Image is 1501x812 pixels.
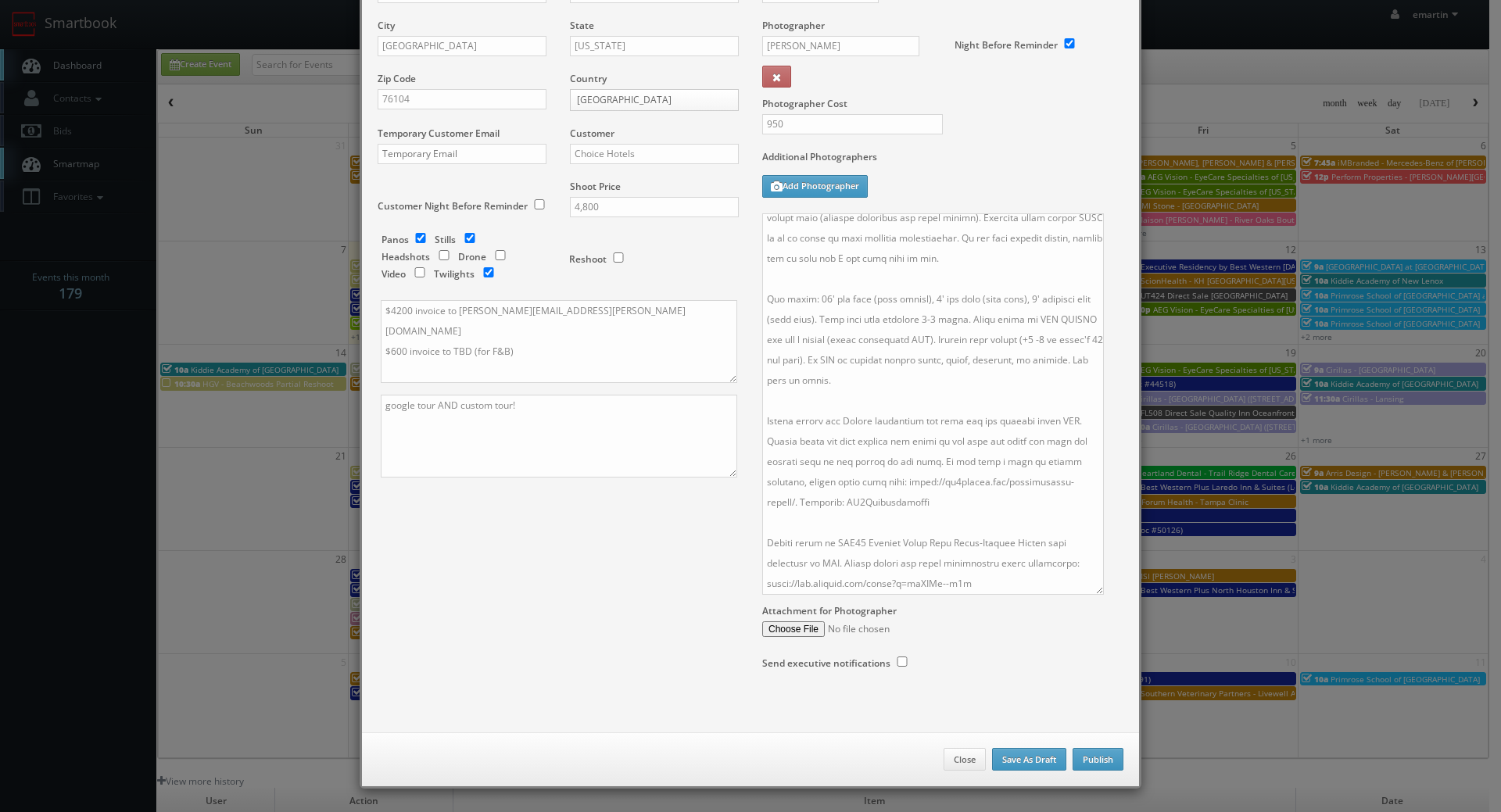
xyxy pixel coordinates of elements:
label: Customer Night Before Reminder [378,199,528,213]
label: Customer [570,127,614,140]
label: Photographer [762,19,825,32]
span: [GEOGRAPHIC_DATA] [577,90,718,110]
a: [GEOGRAPHIC_DATA] [570,89,739,111]
label: Reshoot [569,252,607,266]
label: City [378,19,395,32]
input: Photographer Cost [762,114,943,134]
label: Photographer Cost [750,97,1135,110]
label: Panos [382,233,409,246]
label: Country [570,72,607,85]
label: Zip Code [378,72,416,85]
input: Temporary Email [378,144,546,164]
label: Stills [435,233,456,246]
label: Headshots [382,250,430,263]
label: State [570,19,594,32]
label: Temporary Customer Email [378,127,500,140]
label: Additional Photographers [762,150,1123,171]
label: Twilights [434,267,475,281]
label: Send executive notifications [762,656,890,670]
button: Publish [1073,748,1123,771]
button: Add Photographer [762,175,868,198]
input: Zip Code [378,89,546,109]
input: Select a photographer [762,36,919,56]
label: Night Before Reminder [955,38,1058,52]
button: Close [944,748,986,771]
input: Select a state [570,36,739,56]
button: Save As Draft [992,748,1066,771]
input: Shoot Price [570,197,739,217]
label: Shoot Price [570,180,621,193]
label: Drone [458,250,486,263]
label: Video [382,267,406,281]
input: Select a customer [570,144,739,164]
label: Attachment for Photographer [762,604,897,617]
input: City [378,36,546,56]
